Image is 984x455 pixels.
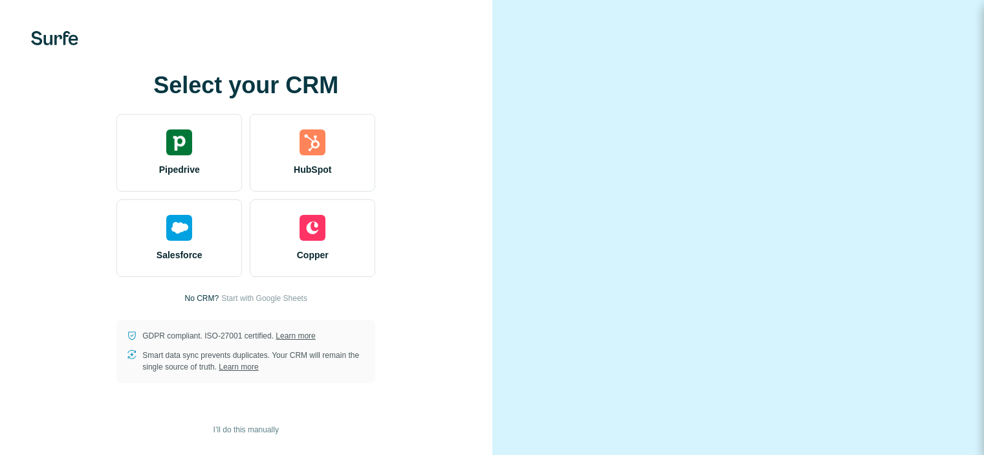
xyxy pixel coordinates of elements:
[157,249,202,261] span: Salesforce
[159,163,200,176] span: Pipedrive
[116,72,375,98] h1: Select your CRM
[219,362,258,372] a: Learn more
[276,331,315,340] a: Learn more
[213,424,279,436] span: I’ll do this manually
[221,293,307,304] button: Start with Google Sheets
[300,215,325,241] img: copper's logo
[294,163,331,176] span: HubSpot
[297,249,329,261] span: Copper
[166,129,192,155] img: pipedrive's logo
[185,293,219,304] p: No CRM?
[31,31,78,45] img: Surfe's logo
[142,350,365,373] p: Smart data sync prevents duplicates. Your CRM will remain the single source of truth.
[142,330,315,342] p: GDPR compliant. ISO-27001 certified.
[166,215,192,241] img: salesforce's logo
[300,129,325,155] img: hubspot's logo
[204,420,288,439] button: I’ll do this manually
